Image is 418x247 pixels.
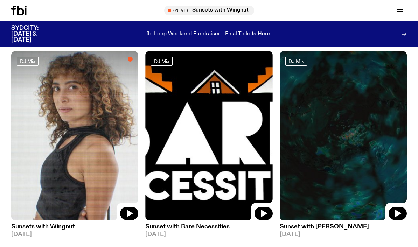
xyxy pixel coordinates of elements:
h3: SYDCITY: [DATE] & [DATE] [11,25,56,43]
a: Sunset with Bare Necessities[DATE] [145,220,272,237]
a: DJ Mix [17,57,39,66]
h3: Sunset with Bare Necessities [145,224,272,230]
a: DJ Mix [285,57,307,66]
span: DJ Mix [154,58,169,64]
span: [DATE] [11,232,138,238]
p: fbi Long Weekend Fundraiser - Final Tickets Here! [146,31,272,37]
span: DJ Mix [288,58,304,64]
a: Sunset with [PERSON_NAME][DATE] [280,220,407,237]
span: [DATE] [145,232,272,238]
a: Sunsets with Wingnut[DATE] [11,220,138,237]
span: DJ Mix [20,58,35,64]
h3: Sunsets with Wingnut [11,224,138,230]
img: Bare Necessities [145,51,272,220]
button: On AirSunsets with Wingnut [164,6,254,15]
span: [DATE] [280,232,407,238]
a: DJ Mix [151,57,173,66]
h3: Sunset with [PERSON_NAME] [280,224,407,230]
img: Tangela looks past her left shoulder into the camera with an inquisitive look. She is wearing a s... [11,51,138,220]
